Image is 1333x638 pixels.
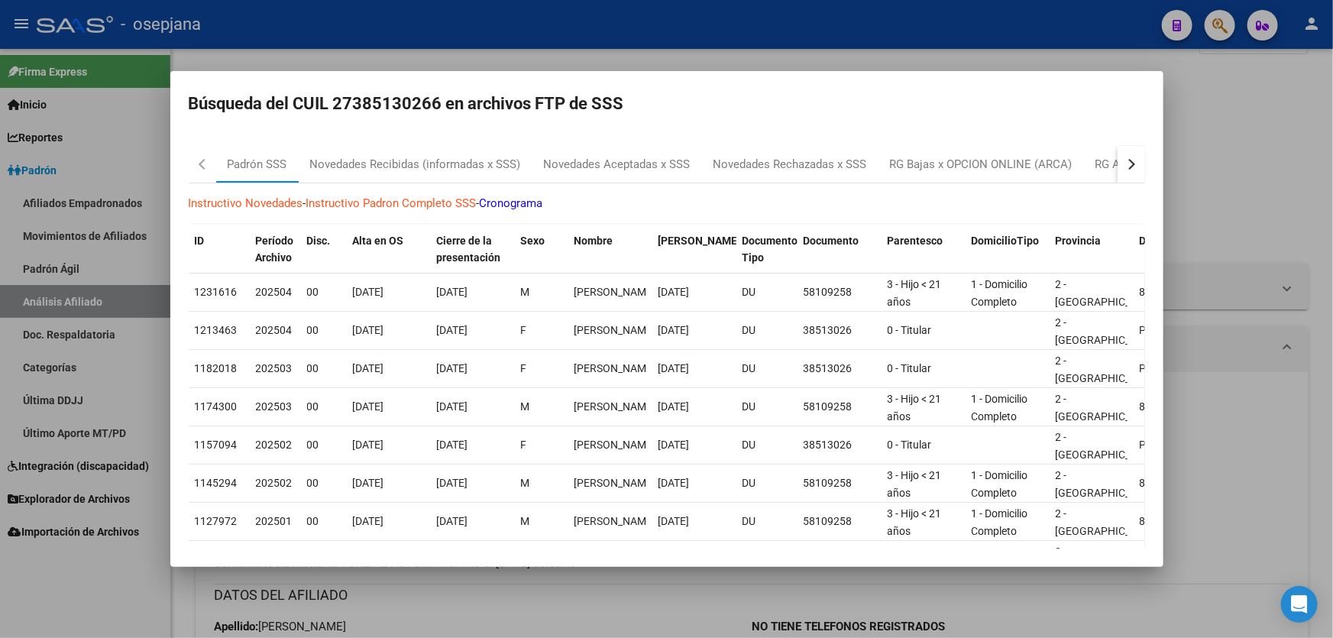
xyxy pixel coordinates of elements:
[804,360,875,377] div: 38513026
[437,439,468,451] span: [DATE]
[347,225,431,275] datatable-header-cell: Alta en OS
[658,439,690,451] span: [DATE]
[544,156,691,173] div: Novedades Aceptadas x SSS
[658,362,690,374] span: [DATE]
[353,477,384,489] span: [DATE]
[195,324,238,336] span: 1213463
[658,324,690,336] span: [DATE]
[743,474,791,492] div: DU
[658,235,744,247] span: [PERSON_NAME].
[437,515,468,527] span: [DATE]
[804,513,875,530] div: 58109258
[189,196,303,210] a: Instructivo Novedades
[353,324,384,336] span: [DATE]
[888,439,932,451] span: 0 - Titular
[353,400,384,413] span: [DATE]
[743,513,791,530] div: DU
[804,283,875,301] div: 58109258
[189,89,1145,118] h2: Búsqueda del CUIL 27385130266 en archivos FTP de SSS
[307,474,341,492] div: 00
[437,286,468,298] span: [DATE]
[574,515,656,527] span: ALANIS PAUSELLI BASTIAN
[888,393,942,423] span: 3 - Hijo < 21 años
[195,235,205,247] span: ID
[256,439,293,451] span: 202502
[574,235,613,247] span: Nombre
[890,156,1073,173] div: RG Bajas x OPCION ONLINE (ARCA)
[658,477,690,489] span: [DATE]
[353,439,384,451] span: [DATE]
[307,513,341,530] div: 00
[1281,586,1318,623] div: Open Intercom Messenger
[1056,355,1159,384] span: 2 - [GEOGRAPHIC_DATA]
[431,225,515,275] datatable-header-cell: Cierre de la presentación
[195,515,238,527] span: 1127972
[250,225,301,275] datatable-header-cell: Período Archivo
[1140,235,1210,247] span: Departamento
[972,469,1028,499] span: 1 - Domicilio Completo
[521,400,530,413] span: M
[521,324,527,336] span: F
[743,322,791,339] div: DU
[658,286,690,298] span: [DATE]
[1056,546,1159,575] span: 2 - [GEOGRAPHIC_DATA]
[888,278,942,308] span: 3 - Hijo < 21 años
[195,400,238,413] span: 1174300
[301,225,347,275] datatable-header-cell: Disc.
[256,235,294,264] span: Período Archivo
[804,235,859,247] span: Documento
[743,235,798,264] span: Documento Tipo
[574,477,656,489] span: ALANIS PAUSELLI BASTIAN
[1140,398,1212,416] div: 8
[1056,316,1159,346] span: 2 - [GEOGRAPHIC_DATA]
[437,477,468,489] span: [DATE]
[307,235,331,247] span: Disc.
[437,362,468,374] span: [DATE]
[228,156,287,173] div: Padrón SSS
[966,225,1050,275] datatable-header-cell: DomicilioTipo
[888,507,942,537] span: 3 - Hijo < 21 años
[658,400,690,413] span: [DATE]
[1056,235,1102,247] span: Provincia
[195,439,238,451] span: 1157094
[1140,474,1212,492] div: 8
[743,283,791,301] div: DU
[195,362,238,374] span: 1182018
[353,515,384,527] span: [DATE]
[1140,322,1212,339] div: PB
[804,398,875,416] div: 58109258
[353,362,384,374] span: [DATE]
[307,436,341,454] div: 00
[256,515,293,527] span: 202501
[195,286,238,298] span: 1231616
[652,225,736,275] datatable-header-cell: Fecha Nac.
[888,324,932,336] span: 0 - Titular
[574,362,656,374] span: PAUSELLI CAMILA
[310,156,521,173] div: Novedades Recibidas (informadas x SSS)
[437,235,501,264] span: Cierre de la presentación
[1050,225,1134,275] datatable-header-cell: Provincia
[306,196,477,210] a: Instructivo Padron Completo SSS
[888,235,943,247] span: Parentesco
[307,283,341,301] div: 00
[804,322,875,339] div: 38513026
[521,362,527,374] span: F
[574,324,656,336] span: PAUSELLI CAMILA
[1140,436,1212,454] div: PB
[972,235,1040,247] span: DomicilioTipo
[307,322,341,339] div: 00
[568,225,652,275] datatable-header-cell: Nombre
[888,362,932,374] span: 0 - Titular
[256,362,293,374] span: 202503
[972,393,1028,423] span: 1 - Domicilio Completo
[736,225,798,275] datatable-header-cell: Documento Tipo
[353,286,384,298] span: [DATE]
[189,195,1145,212] p: - -
[437,324,468,336] span: [DATE]
[804,436,875,454] div: 38513026
[195,477,238,489] span: 1145294
[574,286,656,298] span: ALANIS PAUSELLI BASTIAN
[256,286,293,298] span: 202504
[1056,431,1159,461] span: 2 - [GEOGRAPHIC_DATA]
[1056,393,1159,423] span: 2 - [GEOGRAPHIC_DATA]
